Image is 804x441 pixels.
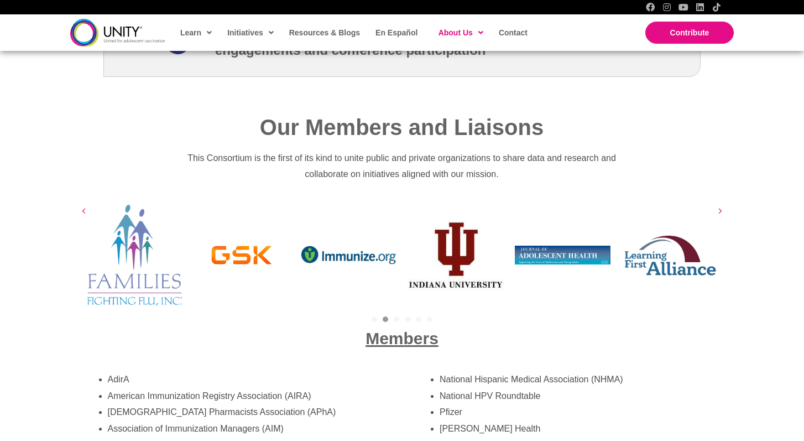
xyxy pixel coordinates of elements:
li: [PERSON_NAME] Health [440,421,723,437]
li: [DEMOGRAPHIC_DATA] Pharmacists Association (APhA) [108,404,391,421]
a: Resources & Blogs [284,20,364,45]
div: Slide 7 of 33 [81,205,189,305]
li: National Hispanic Medical Association (NHMA) [440,371,723,388]
a: 4 [405,317,410,322]
a: 6 [427,317,432,322]
div: Slide 12 of 33 [616,205,723,305]
a: Facebook [646,3,655,12]
span: En Español [375,28,417,37]
span: Members [366,329,438,347]
a: About Us [433,20,488,45]
a: 2 [383,317,388,322]
img: Learning First Alliance [622,227,718,283]
li: Association of Immunization Managers (AIM) [108,421,391,437]
span: Our Members and Liaisons [260,115,544,139]
p: This Consortium is the first of its kind to unite public and private organizations to share data ... [182,150,621,183]
a: LinkedIn [696,3,704,12]
div: Slide 11 of 33 [509,205,617,305]
a: YouTube [679,3,688,12]
a: 3 [394,317,399,322]
li: National HPV Roundtable [440,388,723,404]
span: About Us [438,24,483,41]
a: 1 [372,317,377,322]
a: Contact [493,20,532,45]
span: Contact [499,28,528,37]
img: Families Fighting Flu [87,205,183,305]
img: Immunize.org [301,246,397,264]
a: Instagram [662,3,671,12]
span: Learn [180,24,212,41]
span: Initiatives [227,24,274,41]
span: Resources & Blogs [289,28,360,37]
a: TikTok [712,3,721,12]
li: Pfizer [440,404,723,421]
div: Slide 8 of 33 [188,205,295,305]
div: Slide 9 of 33 [295,205,403,305]
div: Slide 10 of 33 [402,205,509,305]
img: Journal of Adolescent Health [515,246,611,265]
a: 5 [416,317,421,322]
a: Contribute [645,22,734,44]
img: unity-logo-dark [70,19,165,46]
span: Contribute [670,28,709,37]
img: Indiana University [408,219,504,291]
li: American Immunization Registry Association (AIRA) [108,388,391,404]
a: En Español [370,20,422,45]
li: AdirA [108,371,391,388]
img: GlaxoSmithKline [194,228,290,282]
